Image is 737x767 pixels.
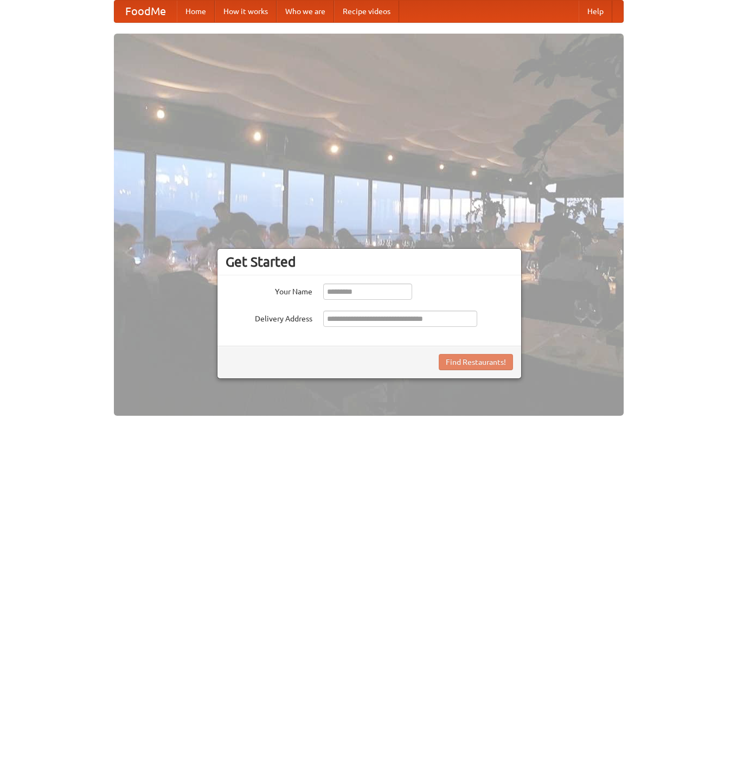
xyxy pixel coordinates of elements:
[226,311,312,324] label: Delivery Address
[226,254,513,270] h3: Get Started
[215,1,277,22] a: How it works
[177,1,215,22] a: Home
[277,1,334,22] a: Who we are
[334,1,399,22] a: Recipe videos
[226,283,312,297] label: Your Name
[439,354,513,370] button: Find Restaurants!
[114,1,177,22] a: FoodMe
[579,1,612,22] a: Help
